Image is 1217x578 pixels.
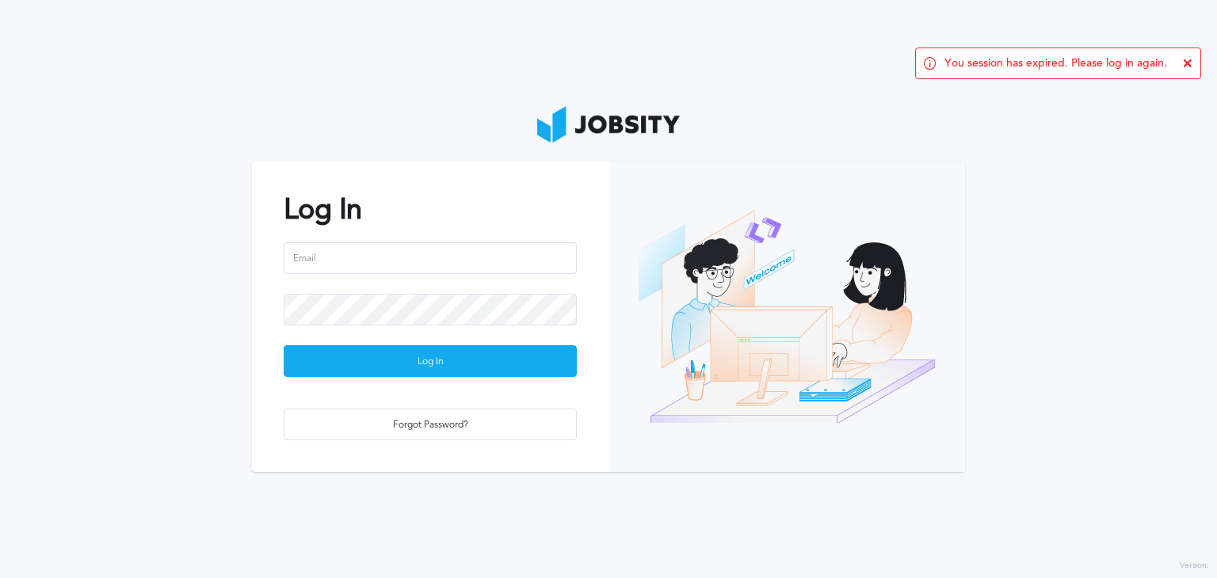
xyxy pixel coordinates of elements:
[284,409,577,440] button: Forgot Password?
[284,345,577,377] button: Log In
[284,242,577,274] input: Email
[284,346,576,378] div: Log In
[944,57,1167,70] span: You session has expired. Please log in again.
[284,409,576,441] div: Forgot Password?
[284,193,577,226] h2: Log In
[1180,561,1209,571] label: Version:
